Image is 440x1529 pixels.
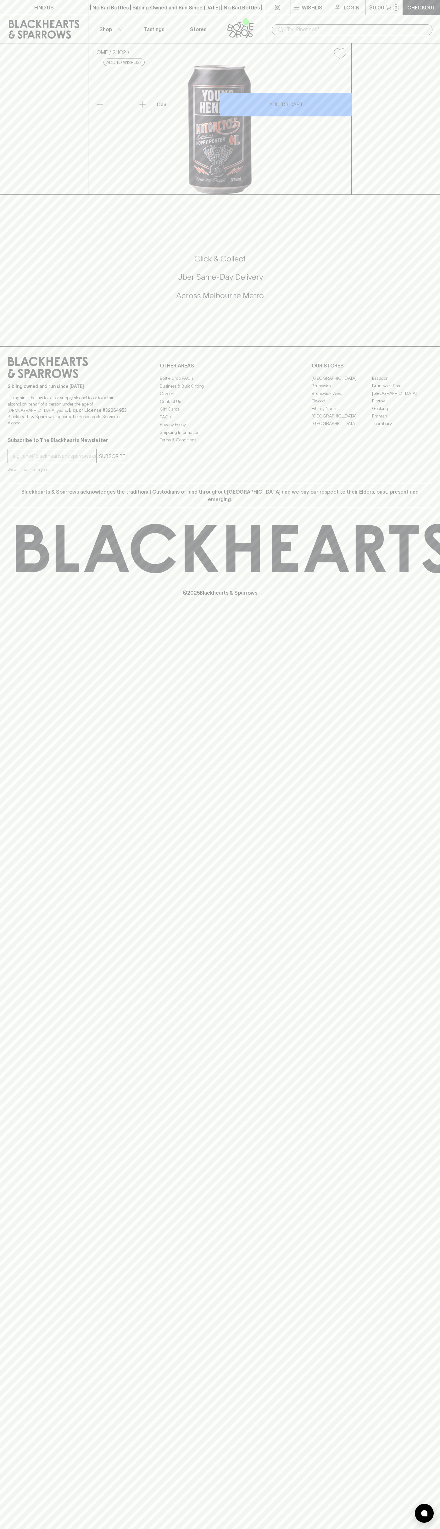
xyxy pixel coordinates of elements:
p: $0.00 [369,4,384,11]
a: [GEOGRAPHIC_DATA] [312,412,372,420]
p: Tastings [144,25,164,33]
a: Shipping Information [160,428,281,436]
a: Contact Us [160,398,281,405]
a: [GEOGRAPHIC_DATA] [372,389,432,397]
p: Login [344,4,359,11]
a: Gift Cards [160,406,281,413]
a: Brunswick West [312,389,372,397]
p: It is against the law to sell or supply alcohol to, or to obtain alcohol on behalf of a person un... [8,395,128,426]
a: Tastings [132,15,176,43]
button: Shop [88,15,132,43]
p: ADD TO CART [269,101,303,108]
a: Brunswick [312,382,372,389]
a: Thornbury [372,420,432,427]
a: Bottle Drop FAQ's [160,375,281,382]
a: Braddon [372,374,432,382]
button: ADD TO CART [220,93,352,116]
a: SHOP [113,49,126,55]
h5: Uber Same-Day Delivery [8,272,432,282]
p: Checkout [407,4,436,11]
a: [GEOGRAPHIC_DATA] [312,374,372,382]
div: Can [154,98,220,111]
p: FIND US [34,4,54,11]
p: SUBSCRIBE [99,452,125,460]
a: Privacy Policy [160,421,281,428]
a: Fitzroy [372,397,432,405]
div: Call to action block [8,228,432,334]
a: Prahran [372,412,432,420]
button: Add to wishlist [331,46,349,62]
p: Subscribe to The Blackhearts Newsletter [8,436,128,444]
img: 52302.png [88,64,351,194]
a: Business & Bulk Gifting [160,382,281,390]
p: Stores [190,25,206,33]
p: OTHER AREAS [160,362,281,369]
h5: Click & Collect [8,254,432,264]
p: Shop [99,25,112,33]
a: Brunswick East [372,382,432,389]
p: Can [157,101,166,108]
p: OUR STORES [312,362,432,369]
a: Elwood [312,397,372,405]
p: Wishlist [302,4,326,11]
input: e.g. jane@blackheartsandsparrows.com.au [13,451,96,461]
img: bubble-icon [421,1510,427,1516]
p: 0 [395,6,397,9]
a: HOME [93,49,108,55]
a: Stores [176,15,220,43]
input: Try "Pinot noir" [287,25,427,35]
a: Fitzroy North [312,405,372,412]
p: We will never spam you [8,467,128,473]
button: Add to wishlist [103,59,145,66]
a: FAQ's [160,413,281,421]
strong: Liquor License #32064953 [69,408,127,413]
a: [GEOGRAPHIC_DATA] [312,420,372,427]
a: Geelong [372,405,432,412]
a: Terms & Conditions [160,436,281,444]
p: Blackhearts & Sparrows acknowledges the traditional Custodians of land throughout [GEOGRAPHIC_DAT... [12,488,428,503]
a: Careers [160,390,281,398]
p: Sibling owned and run since [DATE] [8,383,128,389]
h5: Across Melbourne Metro [8,290,432,301]
button: SUBSCRIBE [97,449,128,463]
